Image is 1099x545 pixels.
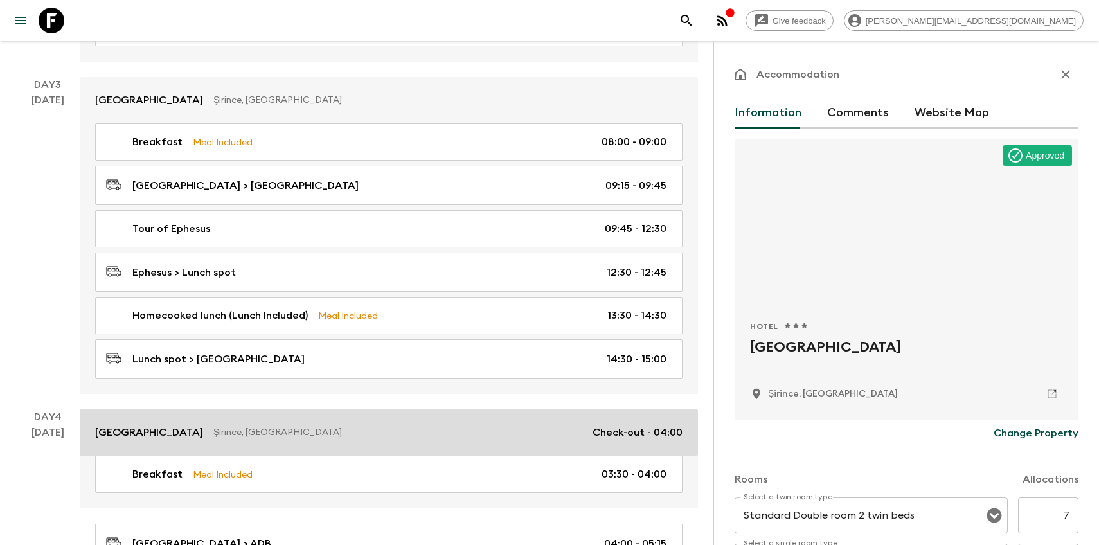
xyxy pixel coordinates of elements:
[132,265,236,280] p: Ephesus > Lunch spot
[132,352,305,367] p: Lunch spot > [GEOGRAPHIC_DATA]
[750,337,1063,378] h2: [GEOGRAPHIC_DATA]
[605,221,666,237] p: 09:45 - 12:30
[859,16,1083,26] span: [PERSON_NAME][EMAIL_ADDRESS][DOMAIN_NAME]
[318,308,378,323] p: Meal Included
[593,425,683,440] p: Check-out - 04:00
[607,352,666,367] p: 14:30 - 15:00
[8,8,33,33] button: menu
[213,94,672,107] p: Şirince, [GEOGRAPHIC_DATA]
[994,420,1078,446] button: Change Property
[193,467,253,481] p: Meal Included
[95,253,683,292] a: Ephesus > Lunch spot12:30 - 12:45
[674,8,699,33] button: search adventures
[1026,149,1064,162] p: Approved
[95,93,203,108] p: [GEOGRAPHIC_DATA]
[765,16,833,26] span: Give feedback
[193,135,253,149] p: Meal Included
[15,409,80,425] p: Day 4
[80,77,698,123] a: [GEOGRAPHIC_DATA]Şirince, [GEOGRAPHIC_DATA]
[213,426,582,439] p: Şirince, [GEOGRAPHIC_DATA]
[132,308,308,323] p: Homecooked lunch (Lunch Included)
[827,98,889,129] button: Comments
[750,321,778,332] span: Hotel
[95,425,203,440] p: [GEOGRAPHIC_DATA]
[746,10,834,31] a: Give feedback
[756,67,839,82] p: Accommodation
[744,492,832,503] label: Select a twin room type
[132,178,359,193] p: [GEOGRAPHIC_DATA] > [GEOGRAPHIC_DATA]
[768,388,898,400] p: Şirince, Turkey
[132,467,183,482] p: Breakfast
[95,166,683,205] a: [GEOGRAPHIC_DATA] > [GEOGRAPHIC_DATA]09:15 - 09:45
[735,98,801,129] button: Information
[994,425,1078,441] p: Change Property
[1023,472,1078,487] p: Allocations
[132,221,210,237] p: Tour of Ephesus
[95,339,683,379] a: Lunch spot > [GEOGRAPHIC_DATA]14:30 - 15:00
[80,409,698,456] a: [GEOGRAPHIC_DATA]Şirince, [GEOGRAPHIC_DATA]Check-out - 04:00
[602,467,666,482] p: 03:30 - 04:00
[605,178,666,193] p: 09:15 - 09:45
[735,139,1078,306] div: Photo of Nisanyan Hotel
[95,210,683,247] a: Tour of Ephesus09:45 - 12:30
[735,472,767,487] p: Rooms
[844,10,1084,31] div: [PERSON_NAME][EMAIL_ADDRESS][DOMAIN_NAME]
[95,123,683,161] a: BreakfastMeal Included08:00 - 09:00
[132,134,183,150] p: Breakfast
[607,308,666,323] p: 13:30 - 14:30
[985,506,1003,524] button: Open
[95,456,683,493] a: BreakfastMeal Included03:30 - 04:00
[602,134,666,150] p: 08:00 - 09:00
[15,77,80,93] p: Day 3
[607,265,666,280] p: 12:30 - 12:45
[31,93,64,394] div: [DATE]
[915,98,989,129] button: Website Map
[95,297,683,334] a: Homecooked lunch (Lunch Included)Meal Included13:30 - 14:30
